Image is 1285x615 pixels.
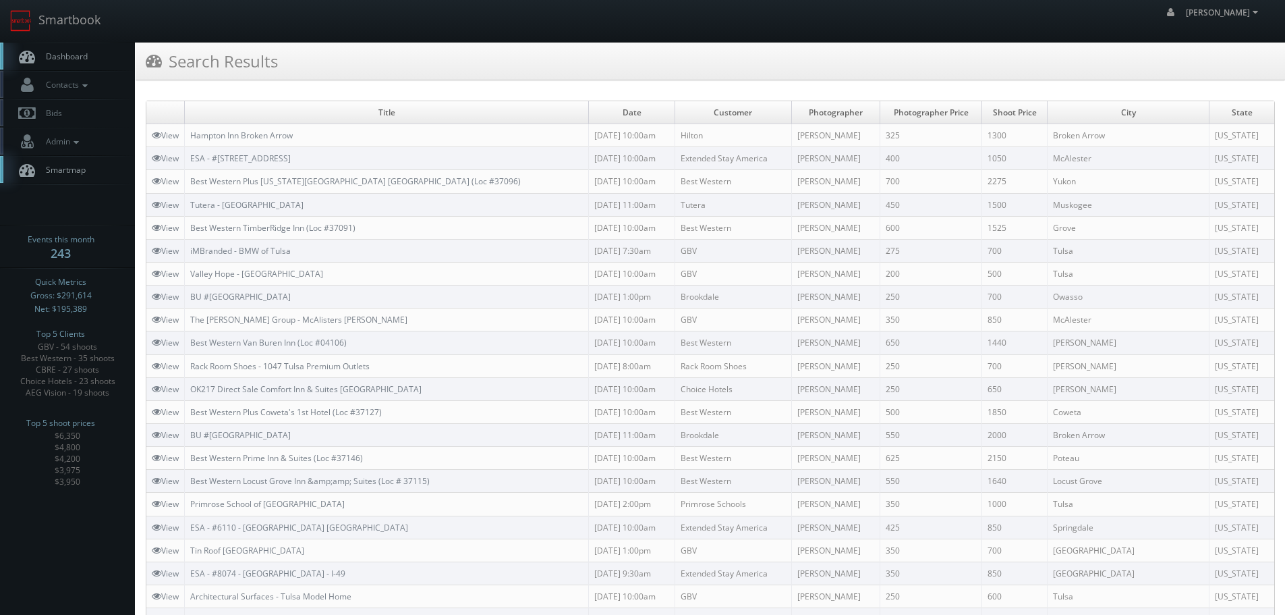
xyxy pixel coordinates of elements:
td: [US_STATE] [1209,124,1274,147]
td: City [1048,101,1209,124]
td: 1850 [982,400,1048,423]
td: [US_STATE] [1209,239,1274,262]
td: [DATE] 10:00am [589,262,675,285]
span: Events this month [28,233,94,246]
span: Smartmap [39,164,86,176]
td: 700 [982,239,1048,262]
td: [DATE] 8:00am [589,354,675,377]
td: Best Western [675,447,792,470]
a: Valley Hope - [GEOGRAPHIC_DATA] [190,268,323,279]
td: [PERSON_NAME] [791,239,880,262]
a: View [152,522,179,533]
td: [US_STATE] [1209,193,1274,216]
a: View [152,591,179,602]
td: [DATE] 9:30am [589,562,675,585]
td: 2150 [982,447,1048,470]
td: Grove [1048,216,1209,239]
td: 2275 [982,170,1048,193]
span: Gross: $291,614 [30,289,92,302]
td: [DATE] 10:00am [589,331,675,354]
td: 625 [880,447,981,470]
a: iMBranded - BMW of Tulsa [190,245,291,257]
td: Best Western [675,170,792,193]
a: View [152,130,179,141]
td: 1525 [982,216,1048,239]
img: smartbook-logo.png [10,10,32,32]
a: View [152,360,179,372]
td: GBV [675,239,792,262]
td: Locust Grove [1048,470,1209,493]
td: 350 [880,309,981,331]
td: [US_STATE] [1209,562,1274,585]
td: [DATE] 10:00am [589,124,675,147]
td: [PERSON_NAME] [791,539,880,562]
td: Brookdale [675,423,792,446]
td: Best Western [675,216,792,239]
a: Best Western TimberRidge Inn (Loc #37091) [190,222,355,234]
td: [PERSON_NAME] [791,124,880,147]
td: [PERSON_NAME] [791,493,880,516]
td: [PERSON_NAME] [791,400,880,423]
td: 325 [880,124,981,147]
td: GBV [675,585,792,608]
a: View [152,383,179,395]
td: 450 [880,193,981,216]
td: [PERSON_NAME] [791,447,880,470]
a: Best Western Plus Coweta's 1st Hotel (Loc #37127) [190,406,382,418]
a: View [152,245,179,257]
td: Rack Room Shoes [675,354,792,377]
td: Extended Stay America [675,147,792,170]
td: 1640 [982,470,1048,493]
td: [US_STATE] [1209,354,1274,377]
td: 700 [982,286,1048,309]
td: GBV [675,262,792,285]
td: [PERSON_NAME] [791,562,880,585]
span: Bids [39,107,62,119]
td: [PERSON_NAME] [791,354,880,377]
a: Tin Roof [GEOGRAPHIC_DATA] [190,545,304,556]
td: Best Western [675,331,792,354]
a: View [152,199,179,211]
td: 1440 [982,331,1048,354]
strong: 243 [51,245,71,261]
td: [PERSON_NAME] [1048,377,1209,400]
td: Yukon [1048,170,1209,193]
a: View [152,176,179,187]
td: Extended Stay America [675,562,792,585]
td: 350 [880,493,981,516]
td: Springdale [1048,516,1209,539]
td: [US_STATE] [1209,331,1274,354]
td: Shoot Price [982,101,1048,124]
td: [PERSON_NAME] [791,516,880,539]
td: 700 [880,170,981,193]
a: ESA - #[STREET_ADDRESS] [190,153,291,164]
td: [US_STATE] [1209,216,1274,239]
a: Rack Room Shoes - 1047 Tulsa Premium Outlets [190,360,370,372]
td: [PERSON_NAME] [791,193,880,216]
td: [US_STATE] [1209,377,1274,400]
td: [US_STATE] [1209,585,1274,608]
a: View [152,314,179,325]
td: GBV [675,539,792,562]
td: Customer [675,101,792,124]
td: [PERSON_NAME] [791,216,880,239]
td: [PERSON_NAME] [791,286,880,309]
td: Photographer Price [880,101,981,124]
td: [US_STATE] [1209,262,1274,285]
td: Extended Stay America [675,516,792,539]
td: Tutera [675,193,792,216]
td: 250 [880,377,981,400]
td: 500 [982,262,1048,285]
a: View [152,153,179,164]
td: 2000 [982,423,1048,446]
td: [US_STATE] [1209,447,1274,470]
a: View [152,222,179,234]
td: Tulsa [1048,585,1209,608]
td: [PERSON_NAME] [791,585,880,608]
td: [DATE] 7:30am [589,239,675,262]
td: [DATE] 10:00am [589,147,675,170]
td: 550 [880,423,981,446]
td: Best Western [675,470,792,493]
td: Coweta [1048,400,1209,423]
td: [DATE] 10:00am [589,309,675,331]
